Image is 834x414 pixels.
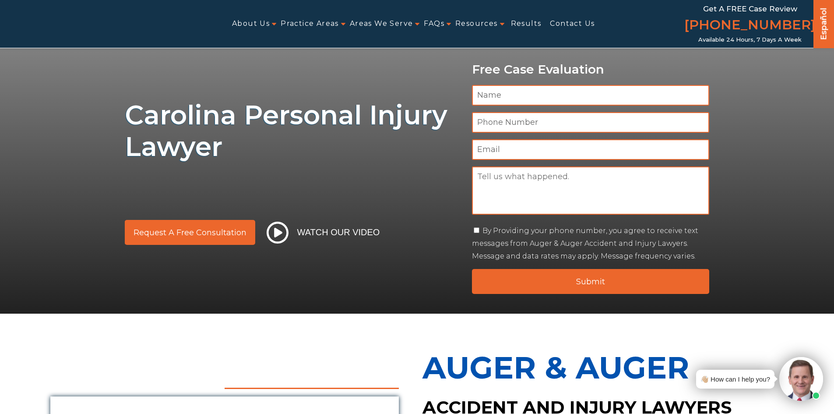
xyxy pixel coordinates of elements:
[703,4,797,13] span: Get a FREE Case Review
[125,220,255,245] a: Request a Free Consultation
[125,167,381,200] img: sub text
[684,15,816,36] a: [PHONE_NUMBER]
[134,229,246,237] span: Request a Free Consultation
[472,63,710,76] p: Free Case Evaluation
[422,340,784,395] p: Auger & Auger
[472,226,698,260] label: By Providing your phone number, you agree to receive text messages from Auger & Auger Accident an...
[5,14,142,35] img: Auger & Auger Accident and Injury Lawyers Logo
[472,139,710,160] input: Email
[472,85,710,106] input: Name
[511,14,542,34] a: Results
[700,373,770,385] div: 👋🏼 How can I help you?
[550,14,595,34] a: Contact Us
[350,14,413,34] a: Areas We Serve
[472,112,710,133] input: Phone Number
[125,99,461,163] h1: Carolina Personal Injury Lawyer
[698,36,802,43] span: Available 24 Hours, 7 Days a Week
[424,14,444,34] a: FAQs
[232,14,270,34] a: About Us
[455,14,498,34] a: Resources
[281,14,339,34] a: Practice Areas
[264,221,383,244] button: Watch Our Video
[779,357,823,401] img: Intaker widget Avatar
[472,269,710,294] input: Submit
